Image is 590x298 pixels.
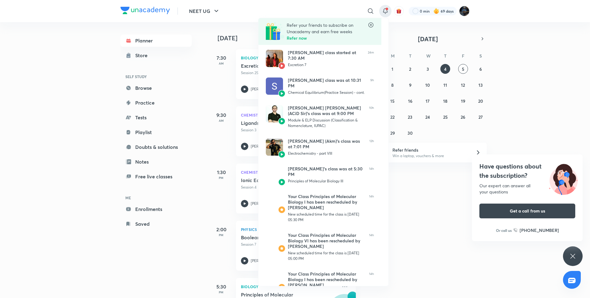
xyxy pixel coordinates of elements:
[278,178,285,186] img: Avatar
[288,166,364,177] div: [PERSON_NAME]’s class was at 5:30 PM
[288,77,365,89] div: [PERSON_NAME] class was at 10:31 PM
[288,151,364,156] div: Electrochemistry - part VIII
[288,250,364,261] div: New scheduled time for the class is [DATE] 05:00 PM
[266,138,283,156] img: Avatar
[369,194,374,223] span: 14h
[288,50,363,61] div: [PERSON_NAME] class started at 7:30 AM
[288,212,364,223] div: New scheduled time for the class is [DATE] 05:30 PM
[288,117,364,129] div: Module & ELP Discussion (Classification & Nomenclature, IUPAC)
[258,45,381,73] a: AvatarAvatar[PERSON_NAME] class started at 7:30 AMExcretion 724m
[278,117,285,125] img: Avatar
[369,138,374,156] span: 12h
[258,133,381,161] a: AvatarAvatar[PERSON_NAME] (Akm)’s class was at 7:01 PMElectrochemistry - part VIII12h
[370,77,374,95] span: 9h
[288,194,364,210] div: Your Class Principles of Molecular Biology I has been rescheduled by [PERSON_NAME]
[266,271,283,288] img: Avatar
[258,189,381,228] a: AvatarAvatarYour Class Principles of Molecular Biology I has been rescheduled by [PERSON_NAME]New...
[369,232,374,261] span: 14h
[266,77,283,95] img: Avatar
[369,105,374,129] span: 10h
[266,50,283,67] img: Avatar
[266,105,283,122] img: Avatar
[258,228,381,266] a: AvatarAvatarYour Class Principles of Molecular Biology VI has been rescheduled by [PERSON_NAME]Ne...
[278,62,285,70] img: Avatar
[258,73,381,100] a: AvatarAvatar[PERSON_NAME] class was at 10:31 PMChemical Equilibrium(Practice Session) - cont.9h
[368,50,374,68] span: 24m
[288,271,364,288] div: Your Class Principles of Molecular Biology I has been rescheduled by [PERSON_NAME]
[278,245,285,252] img: Avatar
[266,166,283,183] img: Avatar
[288,90,365,95] div: Chemical Equilibrium(Practice Session) - cont.
[278,90,285,97] img: Avatar
[266,232,283,250] img: Avatar
[287,35,368,41] h6: Refer now
[288,105,364,116] div: [PERSON_NAME] [PERSON_NAME] (ACiD Sir)’s class was at 9:00 PM
[288,178,364,184] div: Principles of Molecular Biology III
[258,100,381,133] a: AvatarAvatar[PERSON_NAME] [PERSON_NAME] (ACiD Sir)’s class was at 9:00 PMModule & ELP Discussion ...
[278,151,285,158] img: Avatar
[258,161,381,189] a: AvatarAvatar[PERSON_NAME]’s class was at 5:30 PMPrinciples of Molecular Biology III14h
[287,22,368,35] p: Refer your friends to subscribe on Unacademy and earn free weeks
[288,62,363,68] div: Excretion 7
[288,138,364,149] div: [PERSON_NAME] (Akm)’s class was at 7:01 PM
[278,284,285,291] img: Avatar
[278,206,285,213] img: Avatar
[266,194,283,211] img: Avatar
[288,232,364,249] div: Your Class Principles of Molecular Biology VI has been rescheduled by [PERSON_NAME]
[266,22,284,40] img: Referral
[369,166,374,184] span: 14h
